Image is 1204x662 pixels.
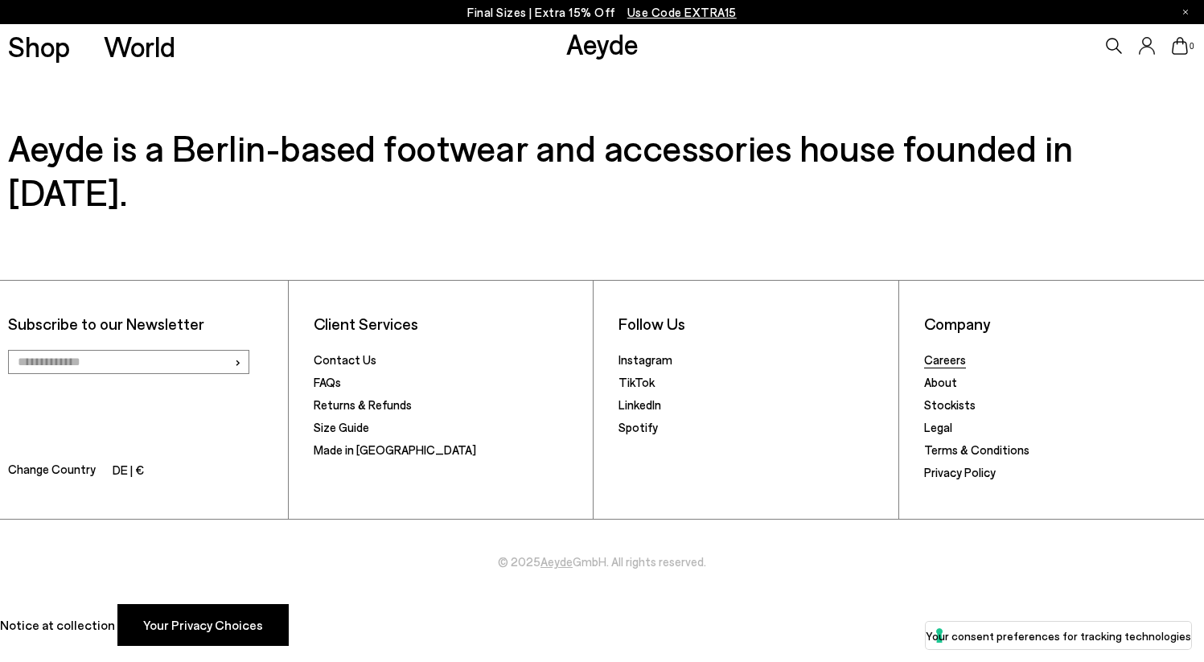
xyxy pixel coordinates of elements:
[1188,42,1196,51] span: 0
[314,397,412,412] a: Returns & Refunds
[8,125,1195,213] h3: Aeyde is a Berlin-based footwear and accessories house founded in [DATE].
[627,5,737,19] span: Navigate to /collections/ss25-final-sizes
[566,27,639,60] a: Aeyde
[924,375,957,389] a: About
[234,350,241,373] span: ›
[104,32,175,60] a: World
[467,2,737,23] p: Final Sizes | Extra 15% Off
[924,465,996,479] a: Privacy Policy
[618,420,658,434] a: Spotify
[314,375,341,389] a: FAQs
[924,352,966,367] a: Careers
[618,397,661,412] a: LinkedIn
[618,352,672,367] a: Instagram
[314,442,476,457] a: Made in [GEOGRAPHIC_DATA]
[924,442,1029,457] a: Terms & Conditions
[8,32,70,60] a: Shop
[113,460,144,483] li: DE | €
[8,314,279,334] p: Subscribe to our Newsletter
[924,420,952,434] a: Legal
[924,397,976,412] a: Stockists
[924,314,1196,334] li: Company
[618,375,655,389] a: TikTok
[314,352,376,367] a: Contact Us
[314,420,369,434] a: Size Guide
[1172,37,1188,55] a: 0
[540,554,573,569] a: Aeyde
[117,604,289,646] button: Your Privacy Choices
[926,622,1191,649] button: Your consent preferences for tracking technologies
[314,314,585,334] li: Client Services
[8,459,96,483] span: Change Country
[926,627,1191,644] label: Your consent preferences for tracking technologies
[618,314,890,334] li: Follow Us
